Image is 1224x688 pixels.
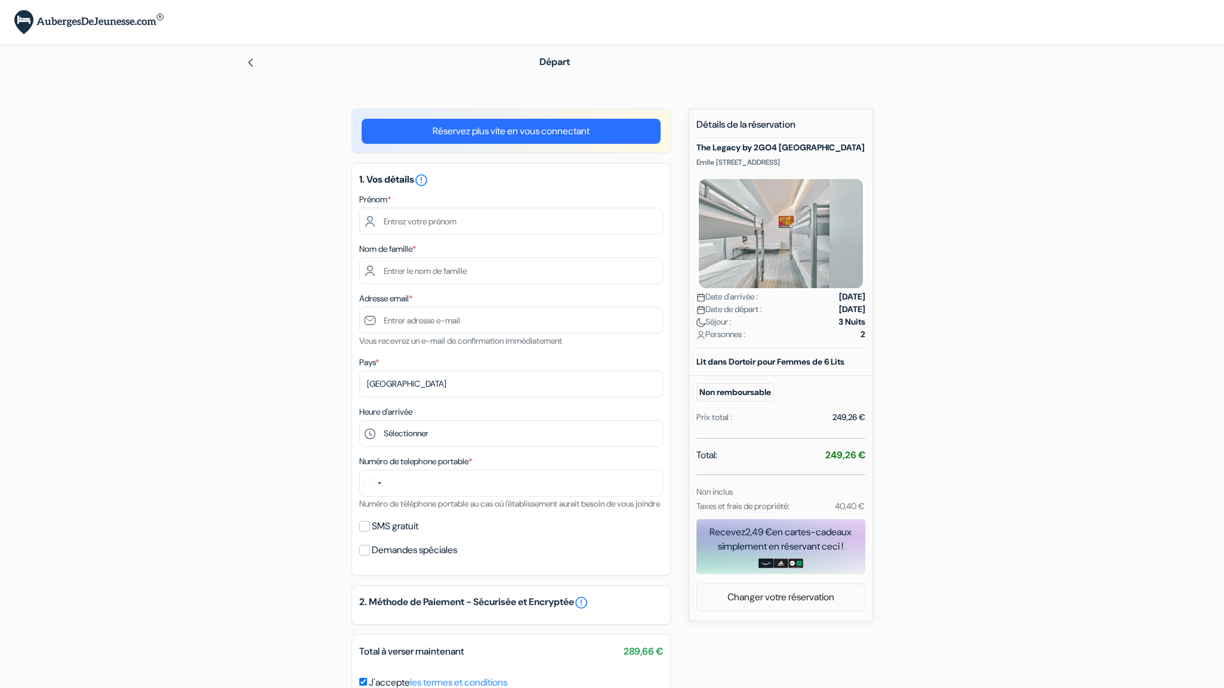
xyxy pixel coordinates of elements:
[696,331,705,340] img: user_icon.svg
[359,257,663,284] input: Entrer le nom de famille
[696,486,733,497] small: Non inclus
[835,501,865,511] small: 40,40 €
[372,518,418,535] label: SMS gratuit
[362,119,661,144] a: Réservez plus vite en vous connectant
[246,58,255,67] img: left_arrow.svg
[773,559,788,568] img: adidas-card.png
[359,406,412,418] label: Heure d'arrivée
[839,303,865,316] strong: [DATE]
[696,411,732,424] div: Prix total :
[839,291,865,303] strong: [DATE]
[696,119,865,138] h5: Détails de la réservation
[359,292,412,305] label: Adresse email
[624,644,663,659] span: 289,66 €
[539,55,570,68] span: Départ
[697,586,865,609] a: Changer votre réservation
[861,328,865,341] strong: 2
[696,318,705,327] img: moon.svg
[838,316,865,328] strong: 3 Nuits
[696,291,758,303] span: Date d'arrivée :
[359,193,391,206] label: Prénom
[696,158,865,167] p: Emile [STREET_ADDRESS]
[414,173,428,186] a: error_outline
[14,10,164,35] img: AubergesDeJeunesse.com
[360,470,387,496] button: Select country
[696,525,865,554] div: Recevez en cartes-cadeaux simplement en réservant ceci !
[745,526,772,538] span: 2,49 €
[359,243,416,255] label: Nom de famille
[696,448,717,462] span: Total:
[359,645,464,658] span: Total à verser maintenant
[788,559,803,568] img: uber-uber-eats-card.png
[359,498,660,509] small: Numéro de téléphone portable au cas où l'établissement aurait besoin de vous joindre
[696,328,745,341] span: Personnes :
[825,449,865,461] strong: 249,26 €
[414,173,428,187] i: error_outline
[359,596,663,610] h5: 2. Méthode de Paiement - Sécurisée et Encryptée
[372,542,457,559] label: Demandes spéciales
[759,559,773,568] img: amazon-card-no-text.png
[696,356,844,367] b: Lit dans Dortoir pour Femmes de 6 Lits
[696,501,790,511] small: Taxes et frais de propriété:
[359,335,562,346] small: Vous recevrez un e-mail de confirmation immédiatement
[359,208,663,235] input: Entrez votre prénom
[833,411,865,424] div: 249,26 €
[696,293,705,302] img: calendar.svg
[359,307,663,334] input: Entrer adresse e-mail
[696,306,705,314] img: calendar.svg
[359,173,663,187] h5: 1. Vos détails
[359,455,472,468] label: Numéro de telephone portable
[574,596,588,610] a: error_outline
[696,303,762,316] span: Date de départ :
[359,356,379,369] label: Pays
[696,383,774,402] small: Non remboursable
[696,316,732,328] span: Séjour :
[696,143,865,153] h5: The Legacy by 2GO4 [GEOGRAPHIC_DATA]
